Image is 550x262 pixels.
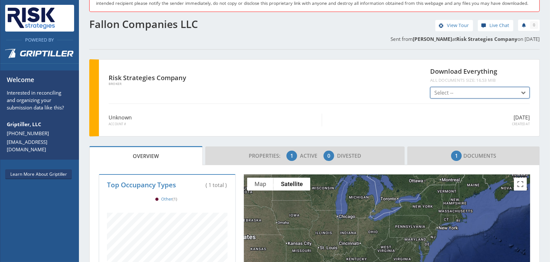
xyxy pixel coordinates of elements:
[478,20,513,31] a: Live Chat
[7,138,69,153] a: [EMAIL_ADDRESS][DOMAIN_NAME]
[5,169,72,179] a: Learn More About Griptiller
[455,152,458,160] span: 1
[109,122,317,126] span: Account #
[456,36,517,42] strong: Risk Strategies Company
[109,114,322,126] div: Unknown
[172,196,177,202] span: (1)
[22,37,57,43] span: Powered By
[247,178,274,191] button: Show street map
[430,66,530,83] h4: Download Everything
[327,122,530,126] span: Created At
[322,114,530,126] div: [DATE]
[133,150,159,163] span: Overview
[274,178,310,191] button: Show satellite imagery
[434,89,453,97] span: Select --
[478,20,513,33] div: help
[430,78,530,83] span: All documents size: 16.53 MiB
[430,87,530,98] button: Select --
[0,43,79,67] a: Griptiller
[533,22,535,28] span: 0
[513,18,540,31] div: notifications
[290,152,293,160] span: 1
[5,5,57,32] img: Risk Strategies Company
[7,130,69,137] a: [PHONE_NUMBER]
[518,20,540,31] a: 0
[327,152,330,160] span: 0
[153,196,177,202] span: Other
[109,82,208,86] span: Broker
[413,36,452,42] strong: [PERSON_NAME]
[489,22,509,29] span: Live Chat
[249,152,285,159] span: Properties:
[109,72,208,86] div: Risk Strategies Company
[7,75,69,89] h6: Welcome
[337,152,361,159] span: Divested
[300,152,322,159] span: Active
[7,89,69,113] p: Interested in reconciling and organizing your submission data like this?
[7,121,41,127] strong: Griptiller, LLC
[435,20,473,31] a: View Tour
[447,22,469,29] span: View Tour
[89,18,311,30] h1: Fallon Companies LLC
[514,178,527,191] button: Toggle fullscreen view
[318,31,540,43] p: Sent from at on [DATE]
[451,149,496,162] span: Documents
[182,181,227,189] div: ( 1 total )
[107,181,174,189] p: Top Occupancy Types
